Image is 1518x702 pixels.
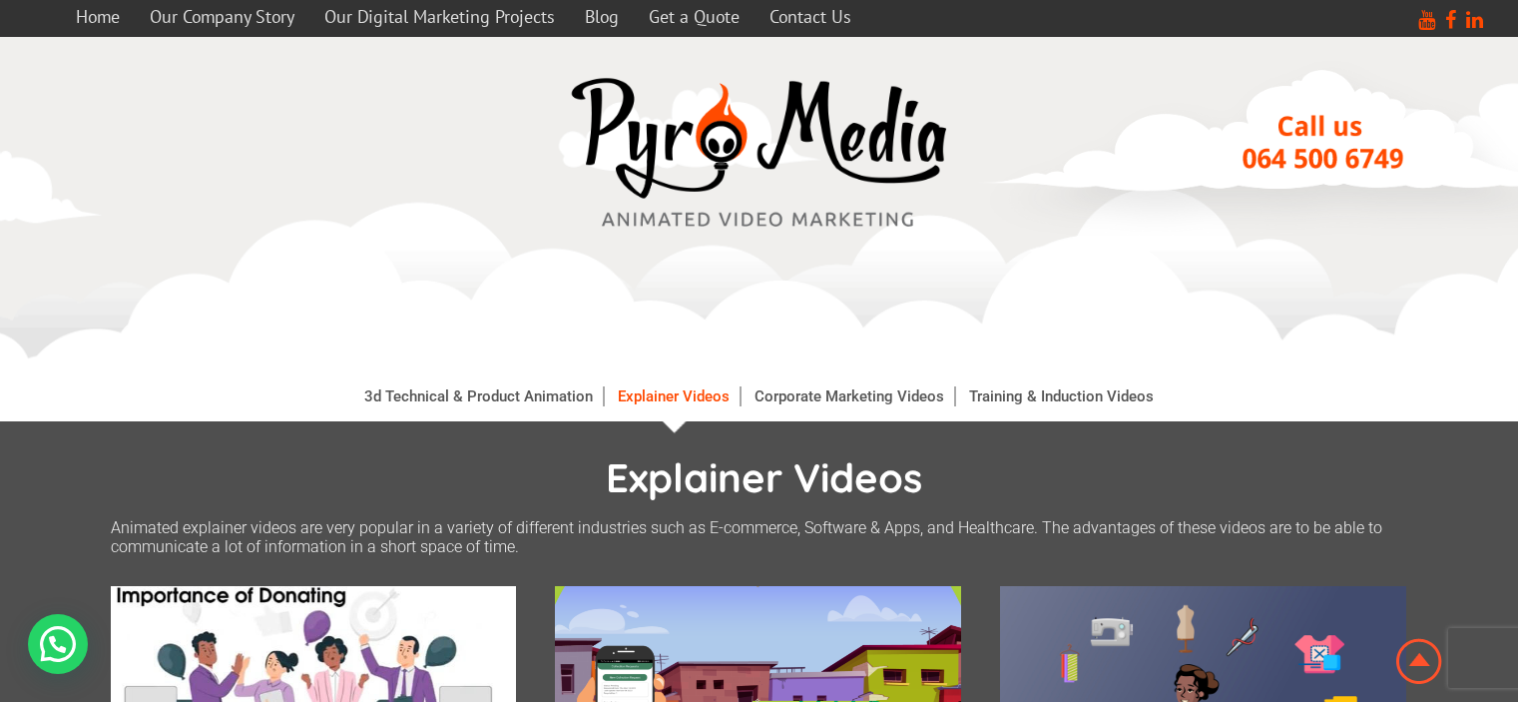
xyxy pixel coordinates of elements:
a: Explainer Videos [608,386,741,406]
a: 3d Technical & Product Animation [354,386,604,406]
h1: Explainer Videos [121,452,1408,502]
img: video marketing media company westville durban logo [560,67,959,240]
img: Animation Studio South Africa [1392,635,1446,688]
a: Corporate Marketing Videos [745,386,955,406]
a: Training & Induction Videos [959,386,1164,406]
a: video marketing media company westville durban logo [560,67,959,244]
p: Animated explainer videos are very popular in a variety of different industries such as E-commerc... [111,518,1408,556]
